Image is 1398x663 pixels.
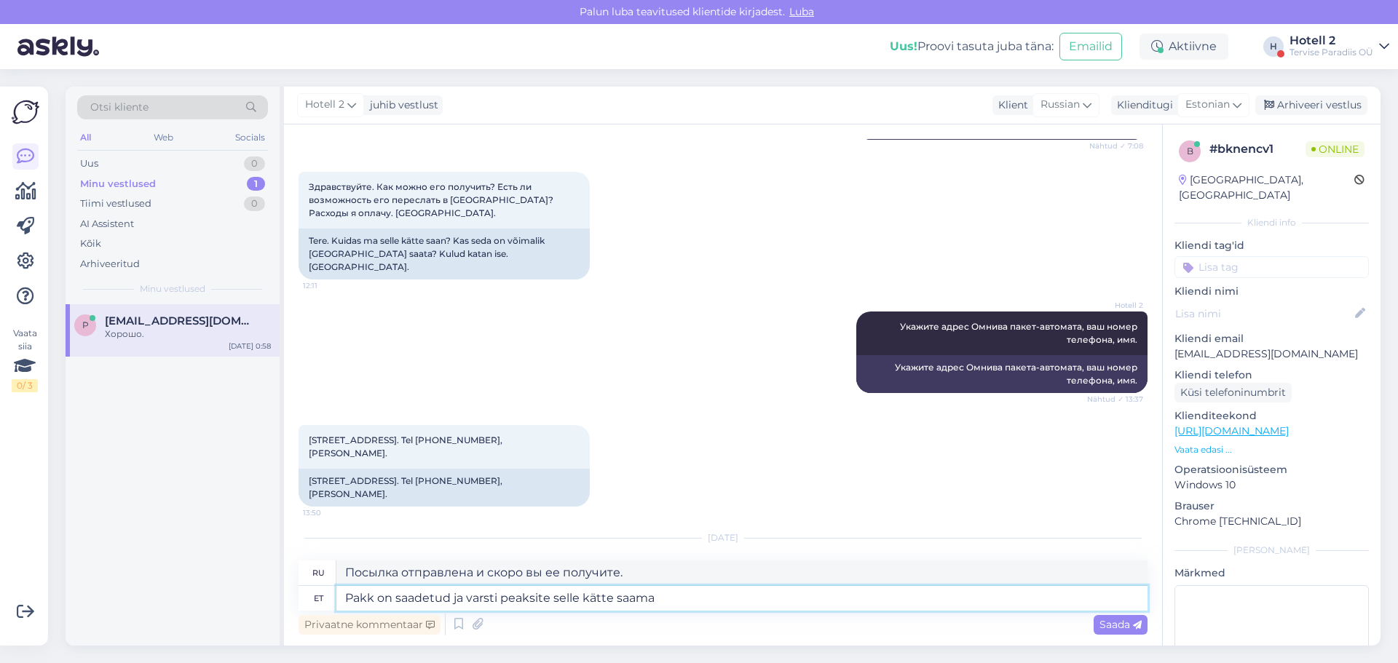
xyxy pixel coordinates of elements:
[1174,238,1369,253] p: Kliendi tag'id
[299,615,441,635] div: Privaatne kommentaar
[80,156,98,171] div: Uus
[309,181,556,218] span: Здравствуйте. Как можно его получить? Есть ли возможность его переслать в [GEOGRAPHIC_DATA]? Расх...
[1174,462,1369,477] p: Operatsioonisüsteem
[299,531,1148,544] div: [DATE]
[1290,35,1389,58] a: Hotell 2Tervise Paradiis OÜ
[105,327,271,341] div: Хорошо.
[992,98,1028,113] div: Klient
[1099,618,1142,631] span: Saada
[1174,443,1369,456] p: Vaata edasi ...
[299,229,590,279] div: Tere. Kuidas ma selle kätte saan? Kas seda on võimalik [GEOGRAPHIC_DATA] saata? Kulud katan ise. ...
[1306,141,1365,157] span: Online
[1174,216,1369,229] div: Kliendi info
[12,98,39,126] img: Askly Logo
[1179,172,1354,203] div: [GEOGRAPHIC_DATA], [GEOGRAPHIC_DATA]
[1174,544,1369,557] div: [PERSON_NAME]
[336,586,1148,611] textarea: Pakk on saadetud ja varsti peaksite selle kätte saama
[1209,140,1306,158] div: # bknencv1
[303,507,358,518] span: 13:50
[309,434,505,458] span: [STREET_ADDRESS]. Tel [PHONE_NUMBER], [PERSON_NAME].
[105,314,256,327] span: plejada@list.ru
[80,177,156,191] div: Minu vestlused
[364,98,438,113] div: juhib vestlust
[1174,565,1369,581] p: Märkmed
[1174,477,1369,493] p: Windows 10
[314,586,323,611] div: et
[90,100,149,115] span: Otsi kliente
[82,319,89,330] span: p
[1174,424,1289,437] a: [URL][DOMAIN_NAME]
[336,560,1148,585] textarea: Посылка отправлена ​​и скоро вы ее получите.
[229,341,271,352] div: [DATE] 0:58
[1174,408,1369,424] p: Klienditeekond
[900,321,1140,345] span: Укажите адрес Омнива пакет-автомата, ваш номер телефона, имя.
[1089,300,1143,311] span: Hotell 2
[1174,331,1369,346] p: Kliendi email
[890,38,1054,55] div: Proovi tasuta juba täna:
[1174,368,1369,383] p: Kliendi telefon
[890,39,917,53] b: Uus!
[1174,346,1369,362] p: [EMAIL_ADDRESS][DOMAIN_NAME]
[856,355,1148,393] div: Укажите адрес Омнива пакета-автомата, ваш номер телефона, имя.
[1174,499,1369,514] p: Brauser
[247,177,265,191] div: 1
[80,257,140,271] div: Arhiveeritud
[312,560,325,585] div: ru
[232,128,268,147] div: Socials
[80,196,151,211] div: Tiimi vestlused
[1089,140,1143,151] span: Nähtud ✓ 7:08
[140,282,205,295] span: Minu vestlused
[151,128,176,147] div: Web
[12,327,38,392] div: Vaata siia
[80,217,134,231] div: AI Assistent
[1175,306,1352,322] input: Lisa nimi
[1174,256,1369,278] input: Lisa tag
[244,196,265,211] div: 0
[80,237,101,251] div: Kõik
[244,156,265,171] div: 0
[1290,47,1373,58] div: Tervise Paradiis OÜ
[305,97,344,113] span: Hotell 2
[1185,97,1230,113] span: Estonian
[1174,284,1369,299] p: Kliendi nimi
[299,469,590,507] div: [STREET_ADDRESS]. Tel [PHONE_NUMBER], [PERSON_NAME].
[1290,35,1373,47] div: Hotell 2
[785,5,818,18] span: Luba
[1187,146,1193,156] span: b
[1174,383,1292,402] div: Küsi telefoninumbrit
[1174,514,1369,529] p: Chrome [TECHNICAL_ID]
[303,280,358,291] span: 12:11
[1111,98,1173,113] div: Klienditugi
[1255,95,1367,115] div: Arhiveeri vestlus
[1087,394,1143,405] span: Nähtud ✓ 13:37
[1040,97,1080,113] span: Russian
[12,379,38,392] div: 0 / 3
[77,128,94,147] div: All
[1140,33,1228,60] div: Aktiivne
[1059,33,1122,60] button: Emailid
[1263,36,1284,57] div: H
